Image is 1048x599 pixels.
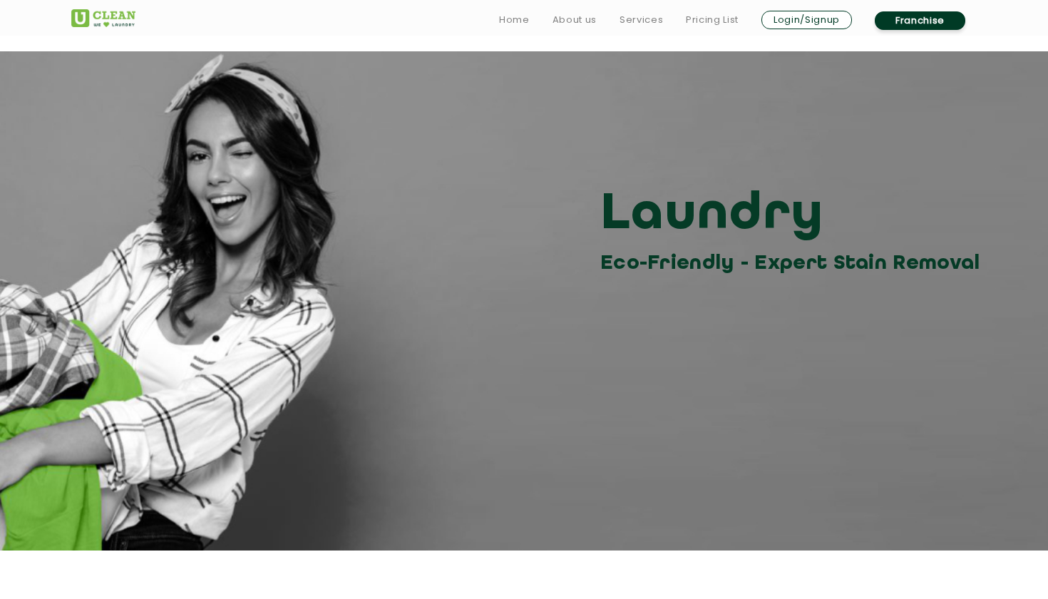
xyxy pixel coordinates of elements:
a: Services [620,11,663,29]
a: Franchise [875,11,965,30]
a: Pricing List [686,11,739,29]
h3: Laundry [600,183,987,247]
h3: Eco-Friendly - Expert Stain Removal [600,247,987,280]
a: Login/Signup [761,11,852,29]
a: Home [499,11,530,29]
a: About us [553,11,597,29]
img: UClean Laundry and Dry Cleaning [71,9,135,27]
